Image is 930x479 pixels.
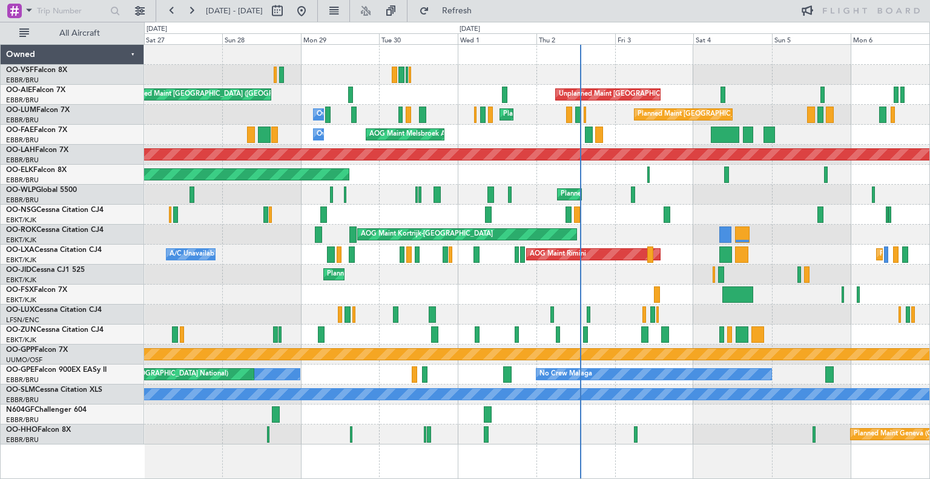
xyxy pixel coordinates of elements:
[31,29,128,38] span: All Aircraft
[6,256,36,265] a: EBKT/KJK
[222,33,301,44] div: Sun 28
[6,67,34,74] span: OO-VSF
[6,127,34,134] span: OO-FAE
[361,225,493,243] div: AOG Maint Kortrijk-[GEOGRAPHIC_DATA]
[460,24,480,35] div: [DATE]
[6,96,39,105] a: EBBR/BRU
[6,315,39,325] a: LFSN/ENC
[6,167,33,174] span: OO-ELK
[6,286,34,294] span: OO-FSX
[6,226,104,234] a: OO-ROKCessna Citation CJ4
[6,107,70,114] a: OO-LUMFalcon 7X
[6,116,39,125] a: EBBR/BRU
[6,306,102,314] a: OO-LUXCessna Citation CJ4
[6,187,77,194] a: OO-WLPGlobal 5500
[6,246,102,254] a: OO-LXACessna Citation CJ4
[6,426,38,434] span: OO-HHO
[6,326,104,334] a: OO-ZUNCessna Citation CJ4
[301,33,380,44] div: Mon 29
[6,216,36,225] a: EBKT/KJK
[6,306,35,314] span: OO-LUX
[6,426,71,434] a: OO-HHOFalcon 8X
[638,105,857,124] div: Planned Maint [GEOGRAPHIC_DATA] ([GEOGRAPHIC_DATA] National)
[851,33,929,44] div: Mon 6
[6,286,67,294] a: OO-FSXFalcon 7X
[6,366,35,374] span: OO-GPE
[6,206,36,214] span: OO-NSG
[772,33,851,44] div: Sun 5
[6,147,35,154] span: OO-LAH
[6,406,35,414] span: N604GF
[503,105,722,124] div: Planned Maint [GEOGRAPHIC_DATA] ([GEOGRAPHIC_DATA] National)
[6,107,36,114] span: OO-LUM
[539,365,592,383] div: No Crew Malaga
[6,196,39,205] a: EBBR/BRU
[6,156,39,165] a: EBBR/BRU
[317,125,399,144] div: Owner Melsbroek Air Base
[6,127,67,134] a: OO-FAEFalcon 7X
[6,87,65,94] a: OO-AIEFalcon 7X
[6,415,39,424] a: EBBR/BRU
[559,85,758,104] div: Unplanned Maint [GEOGRAPHIC_DATA] ([GEOGRAPHIC_DATA])
[6,266,85,274] a: OO-JIDCessna CJ1 525
[615,33,694,44] div: Fri 3
[536,33,615,44] div: Thu 2
[561,185,648,203] div: Planned Maint Milan (Linate)
[6,176,39,185] a: EBBR/BRU
[13,24,131,43] button: All Aircraft
[6,206,104,214] a: OO-NSGCessna Citation CJ4
[6,226,36,234] span: OO-ROK
[206,5,263,16] span: [DATE] - [DATE]
[414,1,486,21] button: Refresh
[379,33,458,44] div: Tue 30
[6,346,68,354] a: OO-GPPFalcon 7X
[6,296,36,305] a: EBKT/KJK
[6,335,36,345] a: EBKT/KJK
[6,87,32,94] span: OO-AIE
[37,2,107,20] input: Trip Number
[6,136,39,145] a: EBBR/BRU
[6,375,39,385] a: EBBR/BRU
[6,355,42,365] a: UUMO/OSF
[6,76,39,85] a: EBBR/BRU
[6,326,36,334] span: OO-ZUN
[147,24,167,35] div: [DATE]
[6,386,35,394] span: OO-SLM
[6,246,35,254] span: OO-LXA
[6,435,39,444] a: EBBR/BRU
[6,395,39,405] a: EBBR/BRU
[6,276,36,285] a: EBKT/KJK
[143,33,222,44] div: Sat 27
[6,366,107,374] a: OO-GPEFalcon 900EX EASy II
[369,125,466,144] div: AOG Maint Melsbroek Air Base
[6,406,87,414] a: N604GFChallenger 604
[458,33,536,44] div: Wed 1
[432,7,483,15] span: Refresh
[530,245,586,263] div: AOG Maint Rimini
[6,386,102,394] a: OO-SLMCessna Citation XLS
[6,167,67,174] a: OO-ELKFalcon 8X
[6,266,31,274] span: OO-JID
[317,105,399,124] div: Owner Melsbroek Air Base
[327,265,468,283] div: Planned Maint Kortrijk-[GEOGRAPHIC_DATA]
[6,147,68,154] a: OO-LAHFalcon 7X
[6,346,35,354] span: OO-GPP
[6,67,67,74] a: OO-VSFFalcon 8X
[6,187,36,194] span: OO-WLP
[170,245,220,263] div: A/C Unavailable
[127,85,318,104] div: Planned Maint [GEOGRAPHIC_DATA] ([GEOGRAPHIC_DATA])
[693,33,772,44] div: Sat 4
[6,236,36,245] a: EBKT/KJK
